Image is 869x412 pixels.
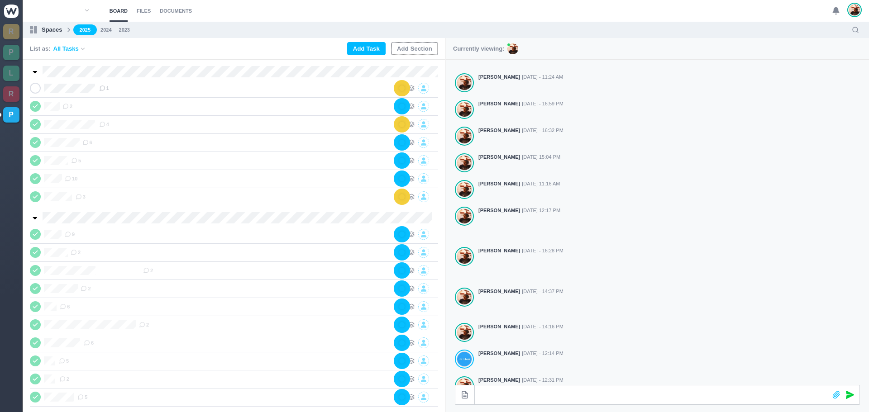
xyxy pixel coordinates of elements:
[53,44,79,53] span: All Tasks
[478,323,520,331] strong: [PERSON_NAME]
[849,4,860,16] img: Antonio Lopes
[457,208,472,224] img: Antonio Lopes
[457,182,472,197] img: Antonio Lopes
[478,73,520,81] strong: [PERSON_NAME]
[30,44,86,53] div: List as:
[3,107,19,123] a: P
[3,24,19,39] a: R
[478,100,520,108] strong: [PERSON_NAME]
[457,351,472,367] img: João Tosta
[522,127,563,134] span: [DATE] - 16:32 PM
[457,289,472,305] img: Antonio Lopes
[119,26,130,34] a: 2023
[522,288,563,295] span: [DATE] - 14:37 PM
[478,153,520,161] strong: [PERSON_NAME]
[478,180,520,188] strong: [PERSON_NAME]
[457,249,472,264] img: Antonio Lopes
[522,376,563,384] span: [DATE] - 12:31 PM
[522,207,560,214] span: [DATE] 12:17 PM
[4,5,19,18] img: winio
[522,180,560,188] span: [DATE] 11:16 AM
[522,100,563,108] span: [DATE] - 16:59 PM
[3,45,19,60] a: P
[3,66,19,81] a: L
[522,323,563,331] span: [DATE] - 14:16 PM
[100,26,111,34] a: 2024
[42,25,62,34] p: Spaces
[522,247,563,255] span: [DATE] - 16:28 PM
[478,288,520,295] strong: [PERSON_NAME]
[73,24,97,36] a: 2025
[457,325,472,340] img: Antonio Lopes
[522,350,563,357] span: [DATE] - 12:14 PM
[457,128,472,144] img: Antonio Lopes
[507,43,518,54] img: AL
[30,26,37,33] img: spaces
[457,155,472,170] img: Antonio Lopes
[478,350,520,357] strong: [PERSON_NAME]
[391,42,438,55] button: Add Section
[457,102,472,117] img: Antonio Lopes
[478,207,520,214] strong: [PERSON_NAME]
[522,153,560,161] span: [DATE] 15:04 PM
[453,44,504,53] p: Currently viewing:
[478,127,520,134] strong: [PERSON_NAME]
[522,73,563,81] span: [DATE] - 11:24 AM
[347,42,386,55] button: Add Task
[457,75,472,90] img: Antonio Lopes
[3,86,19,102] a: R
[478,376,520,384] strong: [PERSON_NAME]
[478,247,520,255] strong: [PERSON_NAME]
